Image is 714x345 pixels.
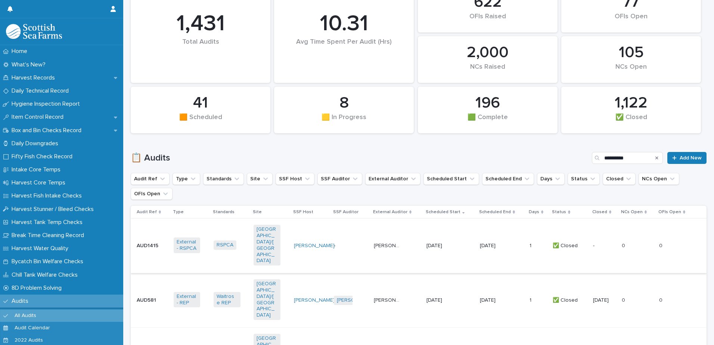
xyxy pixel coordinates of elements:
button: SSF Auditor [317,173,362,185]
button: SSF Host [276,173,314,185]
div: 🟧 Scheduled [143,114,258,129]
div: 41 [143,94,258,112]
button: Type [173,173,200,185]
p: AUD1415 [137,241,160,249]
p: [DATE] [480,297,506,304]
p: 0 [622,241,627,249]
p: Intake Core Temps [9,166,66,173]
p: [DATE] [480,243,506,249]
p: Closed [592,208,607,216]
a: [PERSON_NAME] [294,243,335,249]
p: Harvest Fish Intake Checks [9,192,88,199]
a: External - REP [177,293,197,306]
button: NCs Open [639,173,679,185]
p: Item Control Record [9,114,69,121]
div: 2,000 [431,43,545,62]
div: Avg Time Spent Per Audit (Hrs) [287,38,401,62]
p: Scheduled End [479,208,511,216]
p: SSF Auditor [333,208,358,216]
p: Home [9,48,33,55]
input: Search [592,152,663,164]
div: 1,122 [574,94,688,112]
button: Scheduled Start [423,173,479,185]
p: Days [529,208,539,216]
div: OFIs Raised [431,13,545,28]
a: RSPCA [217,242,233,248]
p: All Audits [9,313,42,319]
p: Chill Tank Welfare Checks [9,271,84,279]
button: Status [568,173,600,185]
div: Total Audits [143,38,258,62]
button: Site [247,173,273,185]
button: Scheduled End [482,173,534,185]
a: [PERSON_NAME] [337,297,378,304]
p: Harvest Tank Temp Checks [9,219,89,226]
p: Harvest Core Temps [9,179,71,186]
p: 0 [659,296,664,304]
p: AUD581 [137,296,158,304]
button: Closed [603,173,636,185]
p: Audit Ref [137,208,157,216]
div: 105 [574,43,688,62]
button: Days [537,173,565,185]
p: Daily Downgrades [9,140,64,147]
p: OFIs Open [658,208,681,216]
button: OFIs Open [131,188,173,200]
p: 1 [530,241,533,249]
button: External Auditor [365,173,420,185]
div: 1,431 [143,10,258,37]
p: Audit Calendar [9,325,56,331]
div: NCs Raised [431,63,545,79]
p: ✅ Closed [553,243,579,249]
p: Scheduled Start [426,208,460,216]
p: Audits [9,298,34,305]
p: [DATE] [426,297,453,304]
div: NCs Open [574,63,688,79]
a: [PERSON_NAME] [294,297,335,304]
p: Harvest Stunner / Bleed Checks [9,206,100,213]
p: Status [552,208,566,216]
p: Box and Bin Checks Record [9,127,87,134]
a: External - RSPCA [177,239,197,252]
div: 8 [287,94,401,112]
p: Harvest Records [9,74,61,81]
span: Add New [680,155,702,161]
p: 8D Problem Solving [9,285,68,292]
h1: 📋 Audits [131,153,589,164]
div: ✅ Closed [574,114,688,129]
p: 0 [622,296,627,304]
tr: AUD581AUD581 External - REP Waitrose REP [GEOGRAPHIC_DATA]/[GEOGRAPHIC_DATA] [PERSON_NAME] [PERSO... [131,273,707,328]
p: 1 [530,296,533,304]
div: 🟨 In Progress [287,114,401,129]
a: Add New [667,152,707,164]
a: Waitrose REP [217,293,237,306]
img: mMrefqRFQpe26GRNOUkG [6,24,62,39]
p: Harvest Water Quality [9,245,74,252]
p: - [593,243,616,249]
p: Break Time Cleaning Record [9,232,90,239]
button: Audit Ref [131,173,170,185]
p: Daily Technical Record [9,87,75,94]
div: 🟩 Complete [431,114,545,129]
div: OFIs Open [574,13,688,28]
p: - [334,243,360,249]
p: Giada Desprati [374,241,402,249]
p: 0 [659,241,664,249]
a: [GEOGRAPHIC_DATA]/[GEOGRAPHIC_DATA] [257,226,277,264]
div: 10.31 [287,10,401,37]
p: Standards [213,208,235,216]
p: Hygiene Inspection Report [9,100,86,108]
p: External Auditor [373,208,407,216]
p: SSF Host [293,208,313,216]
p: [PERSON_NAME] [374,296,402,304]
p: NCs Open [621,208,643,216]
p: 2022 Audits [9,337,49,344]
div: 196 [431,94,545,112]
p: [DATE] [593,297,616,304]
a: [GEOGRAPHIC_DATA]/[GEOGRAPHIC_DATA] [257,281,277,318]
p: Bycatch Bin Welfare Checks [9,258,89,265]
tr: AUD1415AUD1415 External - RSPCA RSPCA [GEOGRAPHIC_DATA]/[GEOGRAPHIC_DATA] [PERSON_NAME] -[PERSON_... [131,219,707,273]
p: Type [173,208,184,216]
p: Fifty Fish Check Record [9,153,78,160]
